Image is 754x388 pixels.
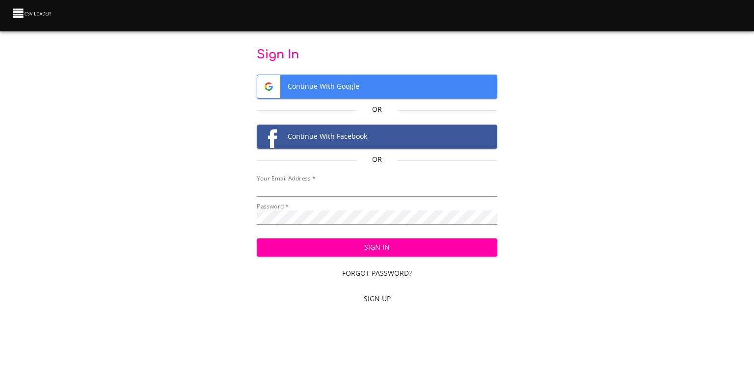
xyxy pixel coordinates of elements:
img: Facebook logo [257,125,280,148]
p: Or [357,155,397,164]
img: CSV Loader [12,6,53,20]
span: Continue With Google [257,75,497,98]
a: Forgot Password? [257,264,498,283]
button: Sign In [257,238,498,257]
a: Sign Up [257,290,498,308]
span: Sign In [265,241,490,254]
span: Sign Up [261,293,494,305]
button: Google logoContinue With Google [257,75,498,99]
p: Sign In [257,47,498,63]
label: Your Email Address [257,176,315,181]
label: Password [257,204,289,209]
span: Continue With Facebook [257,125,497,148]
span: Forgot Password? [261,267,494,280]
button: Facebook logoContinue With Facebook [257,125,498,149]
p: Or [357,104,397,114]
img: Google logo [257,75,280,98]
